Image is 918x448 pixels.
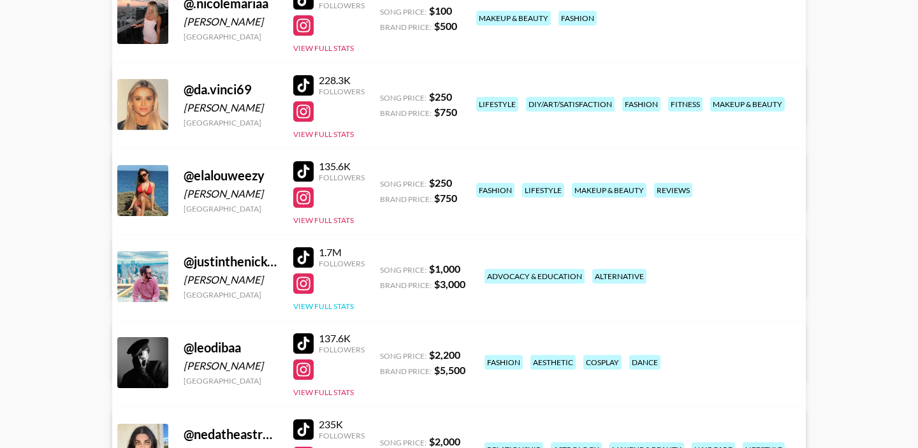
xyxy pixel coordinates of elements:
[429,177,452,189] strong: $ 250
[434,192,457,204] strong: $ 750
[184,290,278,300] div: [GEOGRAPHIC_DATA]
[319,332,365,345] div: 137.6K
[484,269,585,284] div: advocacy & education
[184,168,278,184] div: @ elalouweezy
[319,173,365,182] div: Followers
[429,90,452,103] strong: $ 250
[476,183,514,198] div: fashion
[319,259,365,268] div: Followers
[380,280,432,290] span: Brand Price:
[184,82,278,98] div: @ da.vinci69
[184,15,278,28] div: [PERSON_NAME]
[654,183,692,198] div: reviews
[184,187,278,200] div: [PERSON_NAME]
[319,345,365,354] div: Followers
[429,435,460,447] strong: $ 2,000
[484,355,523,370] div: fashion
[293,215,354,225] button: View Full Stats
[629,355,660,370] div: dance
[293,387,354,397] button: View Full Stats
[184,101,278,114] div: [PERSON_NAME]
[476,97,518,112] div: lifestyle
[319,74,365,87] div: 228.3K
[319,1,365,10] div: Followers
[592,269,646,284] div: alternative
[429,4,452,17] strong: $ 100
[293,43,354,53] button: View Full Stats
[380,265,426,275] span: Song Price:
[380,22,432,32] span: Brand Price:
[710,97,785,112] div: makeup & beauty
[380,351,426,361] span: Song Price:
[319,160,365,173] div: 135.6K
[380,7,426,17] span: Song Price:
[184,204,278,213] div: [GEOGRAPHIC_DATA]
[583,355,622,370] div: cosplay
[184,254,278,270] div: @ justinthenickofcrime
[319,431,365,440] div: Followers
[380,194,432,204] span: Brand Price:
[184,426,278,442] div: @ nedatheastrologer
[572,183,646,198] div: makeup & beauty
[184,340,278,356] div: @ leodibaa
[434,278,465,290] strong: $ 3,000
[622,97,660,112] div: fashion
[476,11,551,25] div: makeup & beauty
[319,418,365,431] div: 235K
[293,129,354,139] button: View Full Stats
[429,263,460,275] strong: $ 1,000
[522,183,564,198] div: lifestyle
[184,32,278,41] div: [GEOGRAPHIC_DATA]
[293,301,354,311] button: View Full Stats
[184,273,278,286] div: [PERSON_NAME]
[558,11,597,25] div: fashion
[184,359,278,372] div: [PERSON_NAME]
[380,93,426,103] span: Song Price:
[526,97,615,112] div: diy/art/satisfaction
[380,108,432,118] span: Brand Price:
[380,179,426,189] span: Song Price:
[434,20,457,32] strong: $ 500
[668,97,703,112] div: fitness
[319,87,365,96] div: Followers
[380,438,426,447] span: Song Price:
[184,118,278,127] div: [GEOGRAPHIC_DATA]
[434,364,465,376] strong: $ 5,500
[319,246,365,259] div: 1.7M
[184,376,278,386] div: [GEOGRAPHIC_DATA]
[429,349,460,361] strong: $ 2,200
[530,355,576,370] div: aesthetic
[434,106,457,118] strong: $ 750
[380,366,432,376] span: Brand Price:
